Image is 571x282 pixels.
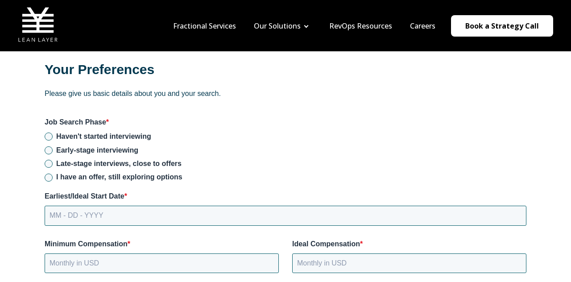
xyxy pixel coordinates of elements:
[254,21,301,31] a: Our Solutions
[45,240,128,248] span: Minimum Compensation
[45,118,106,126] span: Job Search Phase
[45,174,53,182] input: I have an offer, still exploring options
[45,133,53,141] input: Haven't started interviewing
[45,192,124,200] span: Earliest/Ideal Start Date
[45,253,279,273] input: Monthly in USD
[18,4,58,45] img: Lean Layer Logo
[292,253,526,273] input: Monthly in USD
[45,206,526,225] input: MM - DD - YYYY
[329,21,392,31] a: RevOps Resources
[45,62,154,77] strong: Your Preferences
[292,240,360,248] span: Ideal Compensation
[56,173,182,181] span: I have an offer, still exploring options
[56,133,151,140] span: Haven't started interviewing
[45,89,526,99] p: Please give us basic details about you and your search.
[410,21,435,31] a: Careers
[56,146,138,154] span: Early-stage interviewing
[451,15,553,37] a: Book a Strategy Call
[45,146,53,154] input: Early-stage interviewing
[56,160,182,167] span: Late-stage interviews, close to offers
[173,21,236,31] a: Fractional Services
[45,160,53,168] input: Late-stage interviews, close to offers
[164,21,444,31] div: Navigation Menu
